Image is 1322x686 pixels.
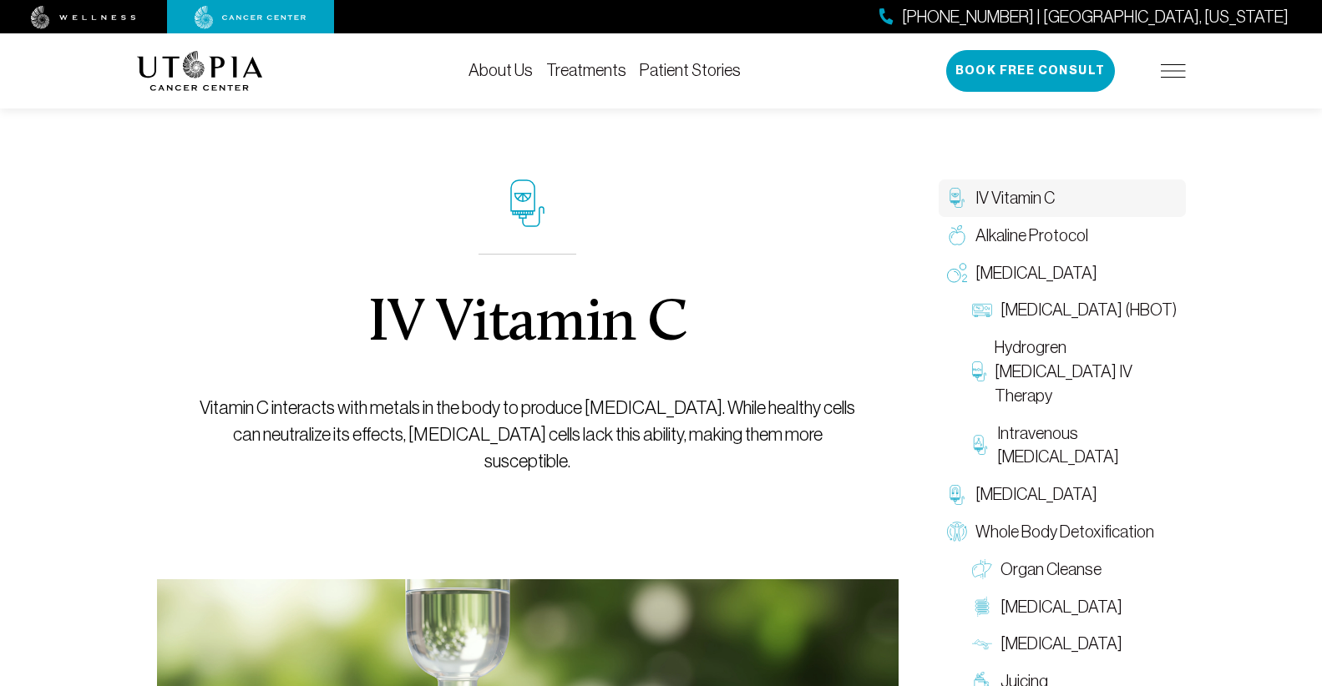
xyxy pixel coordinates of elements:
[939,179,1186,217] a: IV Vitamin C
[1000,298,1177,322] span: [MEDICAL_DATA] (HBOT)
[972,597,992,617] img: Colon Therapy
[946,50,1115,92] button: Book Free Consult
[546,61,626,79] a: Treatments
[469,61,533,79] a: About Us
[1000,632,1122,656] span: [MEDICAL_DATA]
[972,559,992,579] img: Organ Cleanse
[1000,557,1102,582] span: Organ Cleanse
[947,522,967,542] img: Whole Body Detoxification
[947,225,967,245] img: Alkaline Protocol
[975,186,1055,210] span: IV Vitamin C
[939,476,1186,513] a: [MEDICAL_DATA]
[972,361,986,381] img: Hydrogren Peroxide IV Therapy
[939,217,1186,255] a: Alkaline Protocol
[947,188,967,208] img: IV Vitamin C
[137,51,263,91] img: logo
[972,634,992,654] img: Lymphatic Massage
[972,435,990,455] img: Intravenous Ozone Therapy
[947,263,967,283] img: Oxygen Therapy
[972,300,992,320] img: Hyperbaric Oxygen Therapy (HBOT)
[902,5,1289,29] span: [PHONE_NUMBER] | [GEOGRAPHIC_DATA], [US_STATE]
[964,625,1186,663] a: [MEDICAL_DATA]
[975,482,1097,507] span: [MEDICAL_DATA]
[1161,64,1186,78] img: icon-hamburger
[879,5,1289,29] a: [PHONE_NUMBER] | [GEOGRAPHIC_DATA], [US_STATE]
[640,61,741,79] a: Patient Stories
[964,415,1186,477] a: Intravenous [MEDICAL_DATA]
[964,291,1186,329] a: [MEDICAL_DATA] (HBOT)
[975,261,1097,285] span: [MEDICAL_DATA]
[964,551,1186,588] a: Organ Cleanse
[510,179,545,227] img: icon
[964,588,1186,626] a: [MEDICAL_DATA]
[367,295,687,355] h1: IV Vitamin C
[975,224,1088,248] span: Alkaline Protocol
[947,485,967,505] img: Chelation Therapy
[1000,595,1122,619] span: [MEDICAL_DATA]
[939,513,1186,551] a: Whole Body Detoxification
[939,255,1186,292] a: [MEDICAL_DATA]
[995,335,1178,407] span: Hydrogren [MEDICAL_DATA] IV Therapy
[975,520,1154,544] span: Whole Body Detoxification
[195,395,860,475] p: Vitamin C interacts with metals in the body to produce [MEDICAL_DATA]. While healthy cells can ne...
[997,421,1177,470] span: Intravenous [MEDICAL_DATA]
[964,329,1186,414] a: Hydrogren [MEDICAL_DATA] IV Therapy
[31,6,136,29] img: wellness
[195,6,306,29] img: cancer center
